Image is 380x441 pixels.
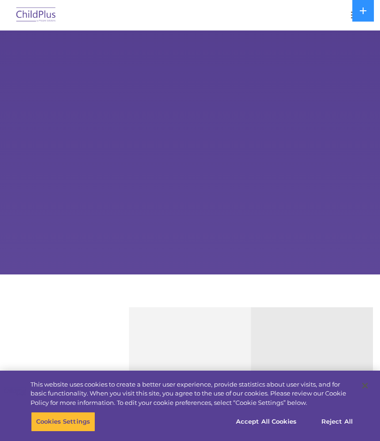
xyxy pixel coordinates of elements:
button: Close [355,375,375,396]
button: Cookies Settings [31,412,95,432]
div: This website uses cookies to create a better user experience, provide statistics about user visit... [30,380,354,408]
img: ChildPlus by Procare Solutions [14,4,58,26]
button: Reject All [308,412,366,432]
button: Accept All Cookies [231,412,302,432]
